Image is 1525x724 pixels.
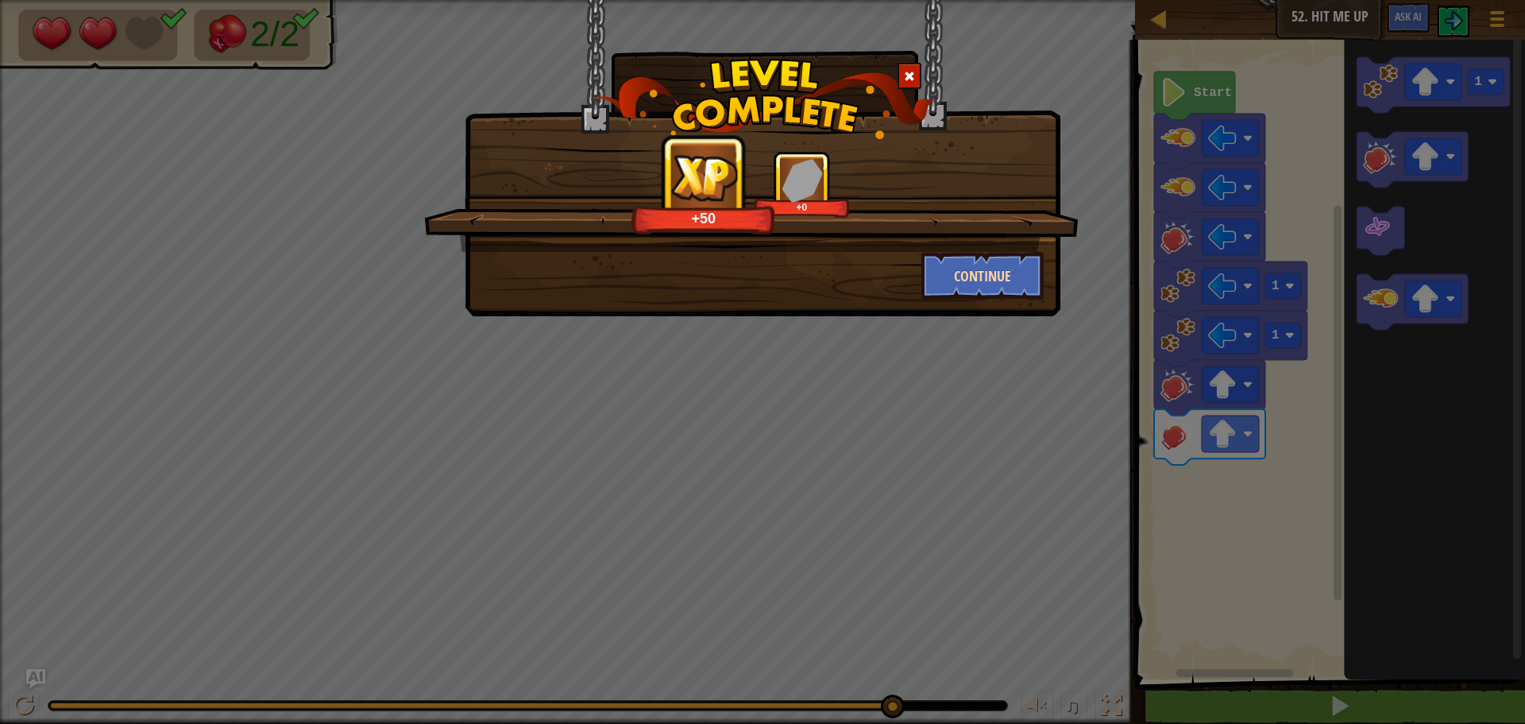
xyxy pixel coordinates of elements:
img: level_complete.png [593,59,933,139]
div: +50 [636,209,771,227]
img: reward_icon_gems.png [782,158,823,202]
div: +0 [757,201,847,213]
img: reward_icon_xp.png [666,150,743,204]
button: Continue [921,252,1044,300]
